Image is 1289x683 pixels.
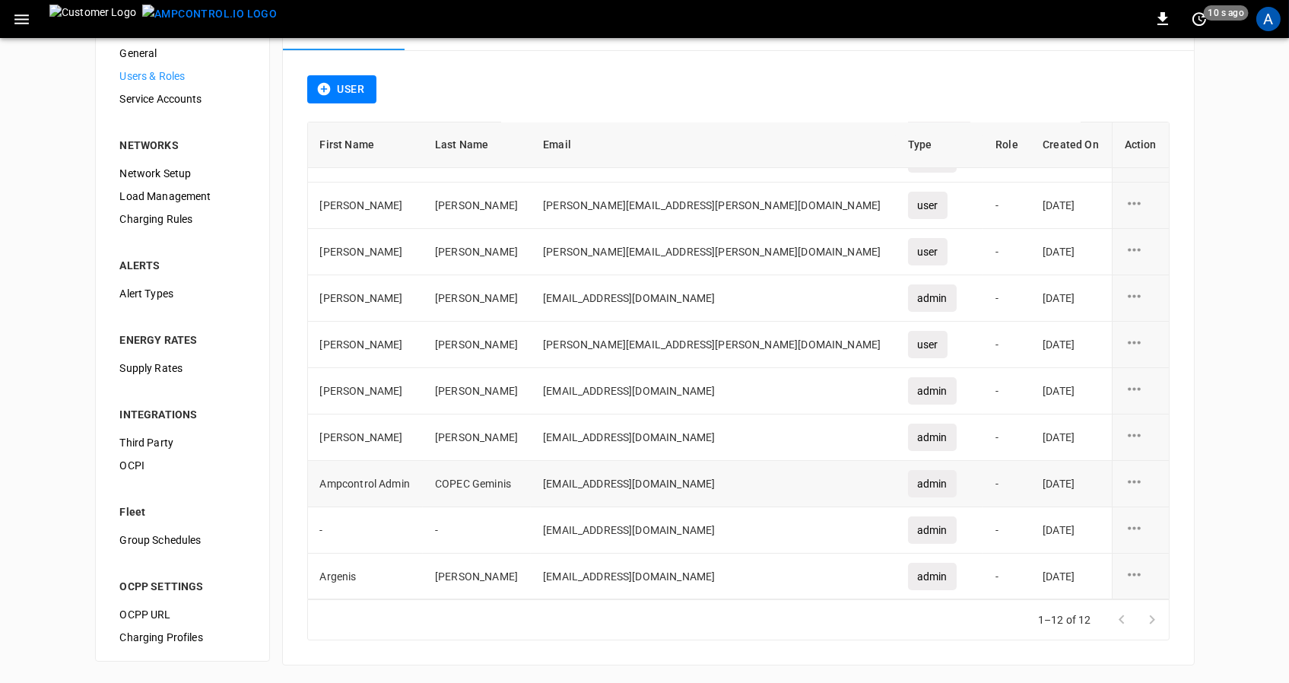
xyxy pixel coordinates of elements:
[120,407,245,422] div: INTEGRATIONS
[423,415,531,461] td: [PERSON_NAME]
[983,183,1030,229] td: -
[120,91,245,107] span: Service Accounts
[142,5,277,24] img: ampcontrol.io logo
[531,183,896,229] td: [PERSON_NAME][EMAIL_ADDRESS][PERSON_NAME][DOMAIN_NAME]
[1030,322,1111,368] td: [DATE]
[423,322,531,368] td: [PERSON_NAME]
[120,189,245,205] span: Load Management
[908,470,957,497] div: admin
[531,229,896,275] td: [PERSON_NAME][EMAIL_ADDRESS][PERSON_NAME][DOMAIN_NAME]
[1030,368,1111,415] td: [DATE]
[1112,122,1169,168] th: Action
[1030,507,1111,554] td: [DATE]
[1256,7,1281,31] div: profile-icon
[983,229,1030,275] td: -
[983,122,1030,168] th: Role
[308,229,424,275] td: [PERSON_NAME]
[908,377,957,405] div: admin
[120,579,245,594] div: OCPP SETTINGS
[423,507,531,554] td: -
[983,368,1030,415] td: -
[423,368,531,415] td: [PERSON_NAME]
[531,275,896,322] td: [EMAIL_ADDRESS][DOMAIN_NAME]
[908,284,957,312] div: admin
[108,162,257,185] div: Network Setup
[1187,7,1211,31] button: set refresh interval
[308,183,424,229] td: [PERSON_NAME]
[108,185,257,208] div: Load Management
[108,454,257,477] div: OCPI
[1125,287,1157,310] div: user action options
[108,87,257,110] div: Service Accounts
[531,322,896,368] td: [PERSON_NAME][EMAIL_ADDRESS][PERSON_NAME][DOMAIN_NAME]
[108,282,257,305] div: Alert Types
[531,554,896,600] td: [EMAIL_ADDRESS][DOMAIN_NAME]
[1030,275,1111,322] td: [DATE]
[108,529,257,551] div: Group Schedules
[1030,461,1111,507] td: [DATE]
[983,322,1030,368] td: -
[908,563,957,590] div: admin
[1038,612,1091,627] p: 1–12 of 12
[908,331,948,358] div: user
[1125,333,1157,356] div: user action options
[1204,5,1249,21] span: 10 s ago
[983,275,1030,322] td: -
[108,626,257,649] div: Charging Profiles
[308,322,424,368] td: [PERSON_NAME]
[120,166,245,182] span: Network Setup
[531,461,896,507] td: [EMAIL_ADDRESS][DOMAIN_NAME]
[308,275,424,322] td: [PERSON_NAME]
[908,516,957,544] div: admin
[120,46,245,62] span: General
[908,192,948,219] div: user
[531,415,896,461] td: [EMAIL_ADDRESS][DOMAIN_NAME]
[1030,229,1111,275] td: [DATE]
[108,42,257,65] div: General
[120,286,245,302] span: Alert Types
[531,507,896,554] td: [EMAIL_ADDRESS][DOMAIN_NAME]
[120,211,245,227] span: Charging Rules
[120,504,245,519] div: Fleet
[1030,415,1111,461] td: [DATE]
[308,554,424,600] td: Argenis
[423,461,531,507] td: COPEC Geminis
[120,607,245,623] span: OCPP URL
[120,458,245,474] span: OCPI
[120,435,245,451] span: Third Party
[308,415,424,461] td: [PERSON_NAME]
[423,183,531,229] td: [PERSON_NAME]
[108,208,257,230] div: Charging Rules
[983,461,1030,507] td: -
[120,258,245,273] div: ALERTS
[108,357,257,380] div: Supply Rates
[108,603,257,626] div: OCPP URL
[120,332,245,348] div: ENERGY RATES
[531,368,896,415] td: [EMAIL_ADDRESS][DOMAIN_NAME]
[908,424,957,451] div: admin
[308,368,424,415] td: [PERSON_NAME]
[423,275,531,322] td: [PERSON_NAME]
[1125,426,1157,449] div: user action options
[108,431,257,454] div: Third Party
[983,507,1030,554] td: -
[120,532,245,548] span: Group Schedules
[108,65,257,87] div: Users & Roles
[1030,554,1111,600] td: [DATE]
[1030,122,1111,168] th: Created On
[120,361,245,376] span: Supply Rates
[308,122,424,168] th: First Name
[1030,183,1111,229] td: [DATE]
[423,122,531,168] th: Last Name
[531,122,896,168] th: Email
[908,238,948,265] div: user
[49,5,136,33] img: Customer Logo
[120,630,245,646] span: Charging Profiles
[120,138,245,153] div: NETWORKS
[1125,472,1157,495] div: user action options
[1125,194,1157,217] div: user action options
[1125,380,1157,402] div: user action options
[120,68,245,84] span: Users & Roles
[308,507,424,554] td: -
[1125,565,1157,588] div: user action options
